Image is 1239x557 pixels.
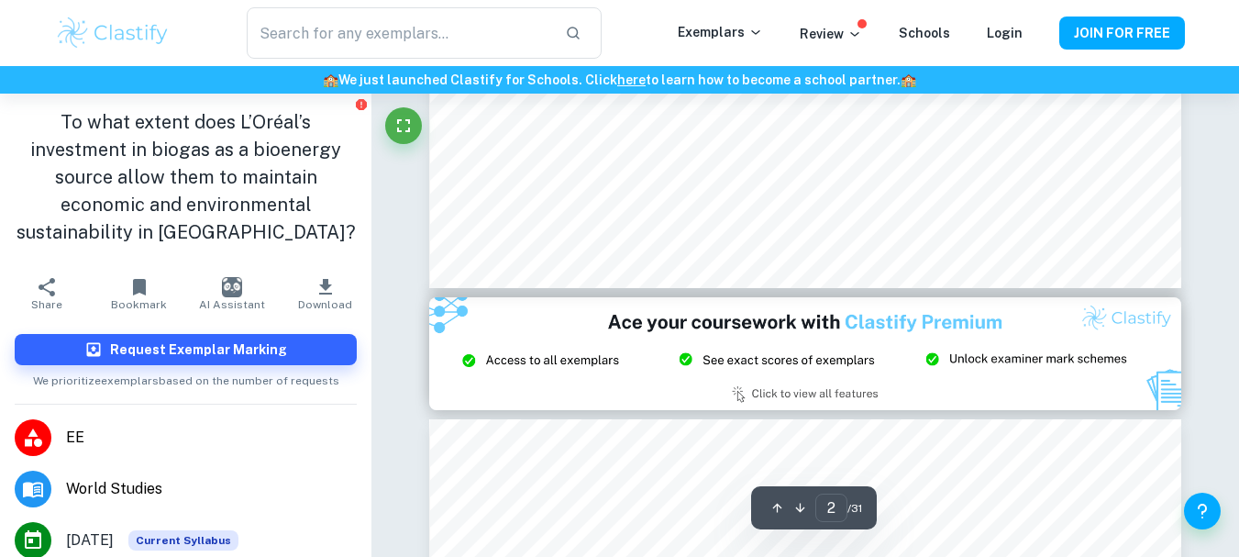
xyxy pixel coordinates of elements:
input: Search for any exemplars... [247,7,549,59]
p: Review [800,24,862,44]
span: EE [66,427,357,449]
span: Download [298,298,352,311]
div: This exemplar is based on the current syllabus. Feel free to refer to it for inspiration/ideas wh... [128,530,238,551]
button: AI Assistant [186,268,279,319]
h1: To what extent does L’Oréal’s investment in biogas as a bioenergy source allow them to maintain e... [15,108,357,246]
span: We prioritize exemplars based on the number of requests [33,365,339,389]
span: [DATE] [66,529,114,551]
span: Bookmark [111,298,167,311]
img: Clastify logo [55,15,171,51]
span: 🏫 [323,72,338,87]
button: Bookmark [93,268,185,319]
a: Schools [899,26,950,40]
button: Report issue [354,97,368,111]
span: Current Syllabus [128,530,238,551]
a: here [617,72,646,87]
img: Ad [429,297,1181,410]
button: JOIN FOR FREE [1059,17,1185,50]
img: AI Assistant [222,277,242,297]
button: Download [279,268,371,319]
span: Share [31,298,62,311]
span: World Studies [66,478,357,500]
h6: We just launched Clastify for Schools. Click to learn how to become a school partner. [4,70,1235,90]
span: AI Assistant [199,298,265,311]
button: Fullscreen [385,107,422,144]
button: Help and Feedback [1184,493,1221,529]
span: 🏫 [901,72,916,87]
button: Request Exemplar Marking [15,334,357,365]
span: / 31 [847,500,862,517]
p: Exemplars [678,22,763,42]
h6: Request Exemplar Marking [110,340,287,360]
a: Login [987,26,1023,40]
